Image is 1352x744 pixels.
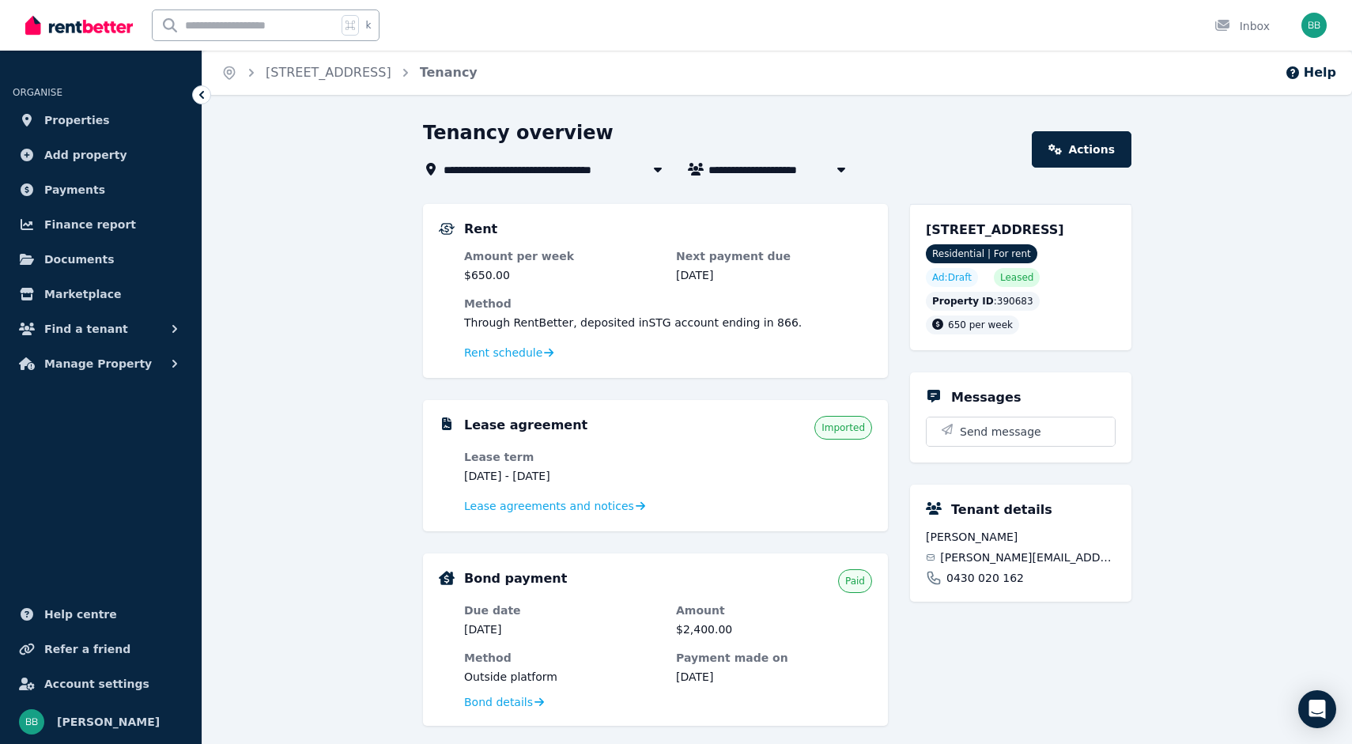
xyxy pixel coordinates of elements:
span: Lease agreements and notices [464,498,634,514]
div: Inbox [1214,18,1270,34]
dd: $650.00 [464,267,660,283]
a: Finance report [13,209,189,240]
img: Bond Details [439,571,455,585]
dt: Method [464,650,660,666]
nav: Breadcrumb [202,51,497,95]
span: Find a tenant [44,319,128,338]
span: [PERSON_NAME] [57,712,160,731]
h5: Tenant details [951,500,1052,519]
span: Add property [44,145,127,164]
h1: Tenancy overview [423,120,614,145]
img: Bilal Bordie [1301,13,1327,38]
button: Find a tenant [13,313,189,345]
span: Leased [1000,271,1033,284]
span: 0430 020 162 [946,570,1024,586]
span: Manage Property [44,354,152,373]
h5: Messages [951,388,1021,407]
span: Help centre [44,605,117,624]
a: Marketplace [13,278,189,310]
span: Through RentBetter , deposited in STG account ending in 866 . [464,316,802,329]
div: : 390683 [926,292,1040,311]
dt: Due date [464,602,660,618]
a: Refer a friend [13,633,189,665]
span: ORGANISE [13,87,62,98]
h5: Bond payment [464,569,567,588]
span: Finance report [44,215,136,234]
span: [STREET_ADDRESS] [926,222,1064,237]
a: Help centre [13,599,189,630]
span: Refer a friend [44,640,130,659]
a: Documents [13,244,189,275]
a: [STREET_ADDRESS] [266,65,391,80]
h5: Lease agreement [464,416,587,435]
span: Bond details [464,694,533,710]
span: Rent schedule [464,345,542,361]
a: Actions [1032,131,1131,168]
span: Properties [44,111,110,130]
span: Marketplace [44,285,121,304]
dd: [DATE] [676,669,872,685]
span: Payments [44,180,105,199]
span: Paid [845,575,865,587]
a: Add property [13,139,189,171]
a: Account settings [13,668,189,700]
h5: Rent [464,220,497,239]
dt: Payment made on [676,650,872,666]
dd: [DATE] [676,267,872,283]
dd: [DATE] [464,621,660,637]
span: Documents [44,250,115,269]
a: Lease agreements and notices [464,498,645,514]
dt: Amount [676,602,872,618]
span: Imported [821,421,865,434]
img: Rental Payments [439,223,455,235]
span: 650 per week [948,319,1013,330]
dd: Outside platform [464,669,660,685]
dd: [DATE] - [DATE] [464,468,660,484]
a: Rent schedule [464,345,554,361]
button: Manage Property [13,348,189,380]
a: Tenancy [420,65,478,80]
a: Payments [13,174,189,206]
span: [PERSON_NAME] [926,529,1116,545]
dt: Lease term [464,449,660,465]
span: Property ID [932,295,994,308]
dt: Amount per week [464,248,660,264]
span: Ad: Draft [932,271,972,284]
span: [PERSON_NAME][EMAIL_ADDRESS][DOMAIN_NAME] [940,550,1116,565]
span: k [365,19,371,32]
dt: Method [464,296,872,312]
a: Properties [13,104,189,136]
button: Help [1285,63,1336,82]
img: RentBetter [25,13,133,37]
span: Send message [960,424,1041,440]
span: Account settings [44,674,149,693]
img: Bilal Bordie [19,709,44,735]
dd: $2,400.00 [676,621,872,637]
span: Residential | For rent [926,244,1037,263]
button: Send message [927,417,1115,446]
dt: Next payment due [676,248,872,264]
a: Bond details [464,694,544,710]
div: Open Intercom Messenger [1298,690,1336,728]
